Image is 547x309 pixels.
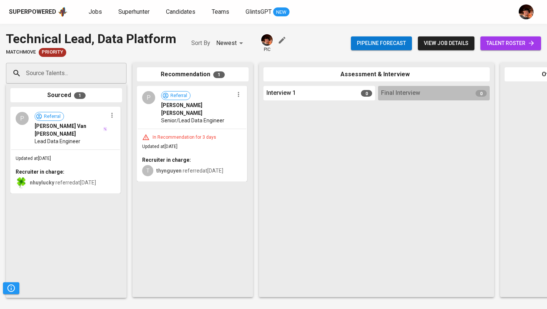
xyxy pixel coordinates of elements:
[74,92,86,99] span: 1
[142,157,191,163] b: Recruiter in charge:
[418,36,474,50] button: view job details
[381,89,420,97] span: Final Interview
[30,180,54,186] b: nhuylucky
[212,8,229,15] span: Teams
[137,86,247,181] div: PReferral[PERSON_NAME] [PERSON_NAME]Senior/Lead Data EngineerIn Recommendation for 3 daysUpdated ...
[89,7,103,17] a: Jobs
[519,4,534,19] img: diemas@glints.com
[35,122,102,137] span: [PERSON_NAME] Van [PERSON_NAME]
[137,67,249,82] div: Recommendation
[166,8,195,15] span: Candidates
[273,9,290,16] span: NEW
[142,144,177,149] span: Updated at [DATE]
[118,8,150,15] span: Superhunter
[16,169,64,175] b: Recruiter in charge:
[118,7,151,17] a: Superhunter
[6,49,36,56] span: MatchMove
[476,90,487,97] span: 0
[351,36,412,50] button: Pipeline forecast
[216,36,246,50] div: Newest
[89,8,102,15] span: Jobs
[216,39,237,48] p: Newest
[161,102,234,116] span: [PERSON_NAME] [PERSON_NAME]
[41,113,64,120] span: Referral
[480,36,541,50] a: talent roster
[150,134,219,141] div: In Recommendation for 3 days
[156,168,182,174] b: thynguyen
[9,6,68,17] a: Superpoweredapp logo
[212,7,231,17] a: Teams
[6,30,176,48] div: Technical Lead, Data Platform
[10,88,122,103] div: Sourced
[58,6,68,17] img: app logo
[30,180,96,186] span: referred at [DATE]
[424,39,468,48] span: view job details
[142,91,155,104] div: P
[122,73,124,74] button: Open
[161,117,224,124] span: Senior/Lead Data Engineer
[261,34,273,46] img: diemas@glints.com
[266,89,296,97] span: Interview 1
[39,48,66,57] div: New Job received from Demand Team
[35,138,80,145] span: Lead Data Engineer
[156,168,223,174] span: referred at [DATE]
[39,49,66,56] span: Priority
[191,39,210,48] p: Sort By
[3,282,19,294] button: Pipeline Triggers
[246,8,272,15] span: GlintsGPT
[361,90,372,97] span: 0
[16,156,51,161] span: Updated at [DATE]
[16,112,29,125] div: P
[263,67,490,82] div: Assessment & Interview
[213,71,225,78] span: 1
[142,165,153,176] div: T
[9,8,56,16] div: Superpowered
[166,7,197,17] a: Candidates
[103,127,107,131] img: magic_wand.svg
[167,92,190,99] span: Referral
[246,7,290,17] a: GlintsGPT NEW
[357,39,406,48] span: Pipeline forecast
[486,39,535,48] span: talent roster
[10,107,121,193] div: PReferral[PERSON_NAME] Van [PERSON_NAME]Lead Data EngineerUpdated at[DATE]Recruiter in charge:nhu...
[260,33,273,53] div: pic
[16,177,27,188] img: f9493b8c-82b8-4f41-8722-f5d69bb1b761.jpg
